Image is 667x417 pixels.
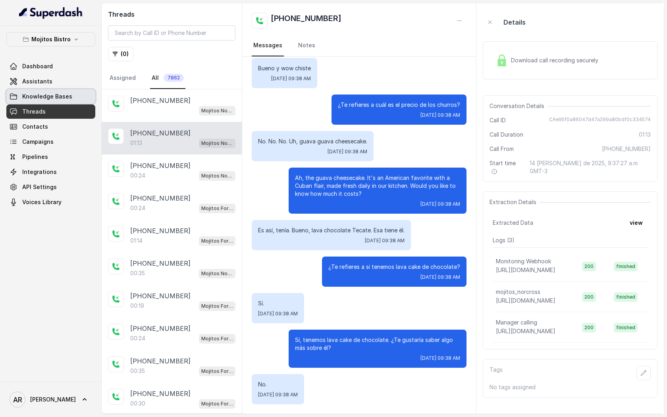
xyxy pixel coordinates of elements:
p: [PHONE_NUMBER] [130,193,191,203]
p: No. No. No. Uh, guava guava cheesecake. [258,137,367,145]
span: Integrations [22,168,57,176]
text: AR [13,396,22,404]
p: No tags assigned [490,383,651,391]
p: Mojitos Forum / EN [201,237,233,245]
a: Assistants [6,74,95,89]
span: [URL][DOMAIN_NAME] [496,328,555,334]
p: [PHONE_NUMBER] [130,389,191,398]
a: Integrations [6,165,95,179]
span: 14 [PERSON_NAME] de 2025, 9:37:27 a.m. GMT-3 [530,159,651,175]
span: Contacts [22,123,48,131]
span: Call From [490,145,514,153]
span: Threads [22,108,46,116]
p: Sí, tenemos lava cake de chocolate. ¿Te gustaría saber algo más sobre él? [295,336,460,352]
span: Extracted Data [493,219,533,227]
span: Assistants [22,77,52,85]
span: [DATE] 09:38 AM [420,355,460,361]
a: Threads [6,104,95,119]
p: Mojitos Bistro [31,35,71,44]
p: Ah, the guava cheesecake. It's an American favorite with a Cuban flair, made fresh daily in our k... [295,174,460,198]
span: [DATE] 09:38 AM [365,237,405,244]
a: Dashboard [6,59,95,73]
a: [PERSON_NAME] [6,388,95,411]
p: [PHONE_NUMBER] [130,161,191,170]
p: Manager calling [496,319,537,326]
button: (0) [108,47,133,61]
span: CAe95f0a86047d47a299a80bdf0c334574 [549,116,651,124]
span: Download call recording securely [511,56,601,64]
p: Sí. [258,299,298,307]
span: [PERSON_NAME] [30,396,76,403]
p: [PHONE_NUMBER] [130,226,191,236]
p: 01:13 [130,139,142,147]
span: [DATE] 09:38 AM [420,201,460,207]
p: [PHONE_NUMBER] [130,356,191,366]
p: mojitos_norcross [496,288,540,296]
a: All7862 [150,68,185,89]
p: 00:24 [130,204,145,212]
a: Notes [297,35,317,56]
span: Call ID [490,116,506,124]
p: Mojitos Forum / EN [201,335,233,343]
span: [URL][DOMAIN_NAME] [496,266,555,273]
span: 7862 [164,74,184,82]
p: Mojitos Forum / EN [201,205,233,212]
span: finished [614,262,638,271]
a: Messages [252,35,284,56]
input: Search by Call ID or Phone Number [108,25,235,41]
a: API Settings [6,180,95,194]
a: Assigned [108,68,137,89]
h2: [PHONE_NUMBER] [271,13,341,29]
p: [PHONE_NUMBER] [130,291,191,301]
a: Knowledge Bases [6,89,95,104]
p: 00:19 [130,302,144,310]
span: 200 [582,292,596,302]
p: ¿Te refieres a si tenemos lava cake de chocolate? [328,263,460,271]
img: light.svg [19,6,83,19]
a: Voices Library [6,195,95,209]
span: Pipelines [22,153,48,161]
p: 00:35 [130,367,145,375]
span: Dashboard [22,62,53,70]
span: [DATE] 09:38 AM [271,75,311,82]
span: Conversation Details [490,102,547,110]
p: ¿Te refieres a cuál es el precio de los churros? [338,101,460,109]
span: [DATE] 09:38 AM [420,274,460,280]
button: Mojitos Bistro [6,32,95,46]
p: Tags [490,366,503,380]
span: [URL][DOMAIN_NAME] [496,297,555,304]
p: Mojitos Norcross / EN [201,270,233,278]
span: finished [614,292,638,302]
p: Bueno y wow chiste [258,64,311,72]
a: Contacts [6,120,95,134]
p: Mojitos Forum / EN [201,400,233,408]
a: Campaigns [6,135,95,149]
a: Pipelines [6,150,95,164]
p: Mojitos Forum / EN [201,367,233,375]
span: [DATE] 09:38 AM [258,311,298,317]
span: Start time [490,159,523,175]
p: Mojitos Norcross / EN [201,172,233,180]
p: 01:14 [130,237,143,245]
span: [DATE] 09:38 AM [258,392,298,398]
p: 00:35 [130,269,145,277]
p: Mojitos Norcross / EN [201,139,233,147]
span: Extraction Details [490,198,540,206]
p: No. [258,380,298,388]
button: view [625,216,648,230]
span: Voices Library [22,198,62,206]
p: 00:24 [130,172,145,180]
p: Details [503,17,526,27]
h2: Threads [108,10,235,19]
nav: Tabs [252,35,467,56]
p: [PHONE_NUMBER] [130,128,191,138]
span: Call Duration [490,131,523,139]
span: Knowledge Bases [22,93,72,100]
span: [PHONE_NUMBER] [602,145,651,153]
nav: Tabs [108,68,235,89]
span: 01:13 [639,131,651,139]
span: [DATE] 09:38 AM [420,112,460,118]
span: API Settings [22,183,57,191]
p: Es así, tenía. Bueno, lava chocolate Tecate. Esa tiene él. [258,226,405,234]
span: 200 [582,262,596,271]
